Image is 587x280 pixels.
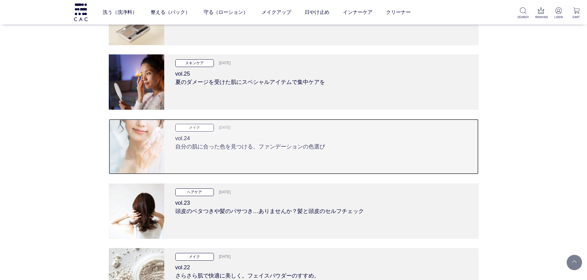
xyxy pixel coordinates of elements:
img: 頭皮のベタつきや髪のパサつき…ありませんか？髪と頭皮のセルフチェック [109,183,164,239]
a: 守る（ローション） [204,4,248,21]
a: 夏のダメージを受けた肌にスペシャルアイテムで集中ケアを スキンケア [DATE] vol.25夏のダメージを受けた肌にスペシャルアイテムで集中ケアを [109,54,479,110]
a: CART [571,7,582,19]
p: ヘアケア [175,188,214,196]
p: CART [571,15,582,19]
p: [DATE] [215,124,231,131]
img: logo [73,3,88,21]
p: RANKING [535,15,547,19]
a: 洗う（洗浄料） [103,4,137,21]
p: メイク [175,253,214,261]
img: 自分の肌に合った色を見つける、ファンデーションの色選び [109,119,164,174]
a: LOGIN [553,7,564,19]
h3: vol.22 さらさら肌で快適に美しく。フェイスパウダーのすすめ。 [175,261,467,280]
a: SEARCH [517,7,529,19]
img: 夏のダメージを受けた肌にスペシャルアイテムで集中ケアを [109,54,164,110]
h3: vol.23 頭皮のベタつきや髪のパサつき…ありませんか？髪と頭皮のセルフチェック [175,196,467,215]
a: 頭皮のベタつきや髪のパサつき…ありませんか？髪と頭皮のセルフチェック ヘアケア [DATE] vol.23頭皮のベタつきや髪のパサつき…ありませんか？髪と頭皮のセルフチェック [109,183,479,239]
p: メイク [175,124,214,132]
a: クリーナー [386,4,411,21]
p: [DATE] [215,254,231,260]
p: SEARCH [517,15,529,19]
p: LOGIN [553,15,564,19]
a: 整える（パック） [151,4,190,21]
a: 自分の肌に合った色を見つける、ファンデーションの色選び メイク [DATE] vol.24自分の肌に合った色を見つける、ファンデーションの色選び [109,119,479,174]
a: 日やけ止め [305,4,329,21]
p: [DATE] [215,189,231,196]
h3: vol.24 自分の肌に合った色を見つける、ファンデーションの色選び [175,132,467,151]
a: メイクアップ [262,4,291,21]
a: インナーケア [343,4,373,21]
a: RANKING [535,7,547,19]
p: [DATE] [215,60,231,67]
p: スキンケア [175,59,214,67]
h3: vol.25 夏のダメージを受けた肌にスペシャルアイテムで集中ケアを [175,67,467,86]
